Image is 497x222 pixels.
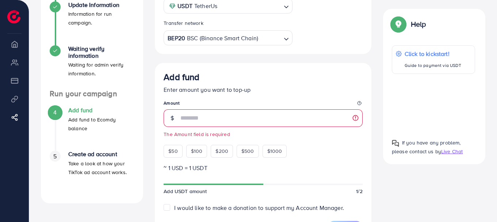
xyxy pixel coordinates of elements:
img: Popup guide [392,18,405,31]
p: Click to kickstart! [405,49,461,58]
li: Update Information [41,1,143,45]
strong: BEP20 [168,33,185,44]
h4: Add fund [68,107,134,114]
iframe: Chat [466,189,492,217]
div: Search for option [164,30,292,45]
p: Guide to payment via USDT [405,61,461,70]
img: coin [169,3,176,10]
p: ~ 1 USD = 1 USDT [164,163,363,172]
span: $200 [215,147,228,155]
span: 5 [53,152,57,161]
span: I would like to make a donation to support my Account Manager. [174,204,344,212]
span: TetherUs [194,1,217,11]
span: 4 [53,108,57,117]
h4: Update Information [68,1,134,8]
span: $1000 [267,147,282,155]
img: Popup guide [392,140,399,147]
li: Waiting verify information [41,45,143,89]
strong: USDT [177,1,192,11]
legend: Amount [164,100,363,109]
p: Enter amount you want to top-up [164,85,363,94]
h4: Create ad account [68,151,134,158]
h4: Waiting verify information [68,45,134,59]
span: Add USDT amount [164,188,207,195]
span: If you have any problem, please contact us by [392,139,461,155]
span: BSC (Binance Smart Chain) [187,33,258,44]
label: Transfer network [164,19,203,27]
p: Help [411,20,426,29]
span: $50 [168,147,177,155]
input: Search for option [259,33,281,44]
h4: Run your campaign [41,89,143,98]
span: $100 [191,147,203,155]
p: Information for run campaign. [68,10,134,27]
span: $500 [241,147,254,155]
p: Add fund to Ecomdy balance [68,115,134,133]
small: The Amount field is required [164,131,363,138]
span: 1/2 [356,188,362,195]
li: Create ad account [41,151,143,195]
span: Live Chat [441,148,463,155]
img: logo [7,10,20,23]
h3: Add fund [164,72,199,82]
p: Waiting for admin verify information. [68,60,134,78]
li: Add fund [41,107,143,151]
p: Take a look at how your TikTok ad account works. [68,159,134,177]
input: Search for option [219,0,280,12]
